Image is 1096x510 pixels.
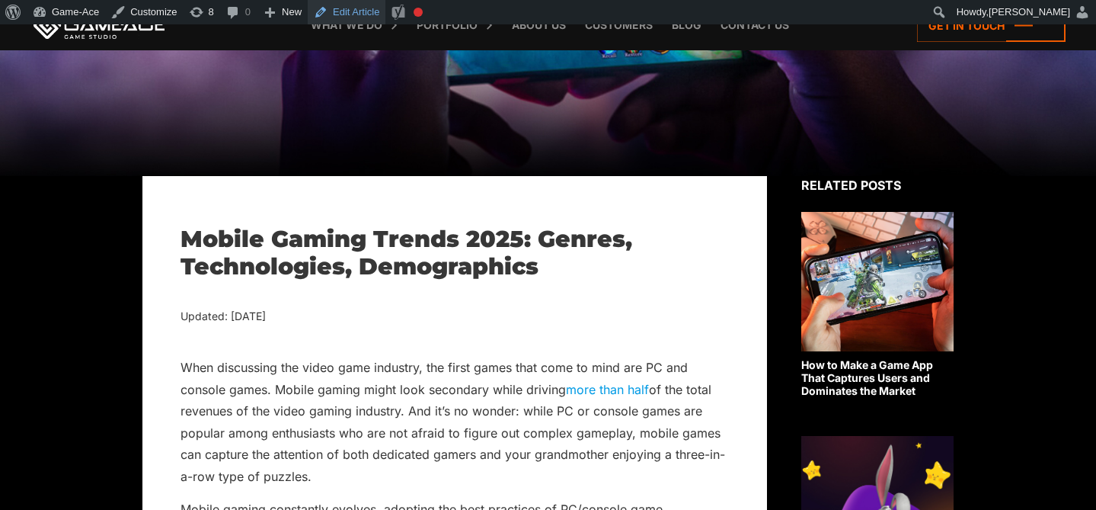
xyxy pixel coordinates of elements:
[566,382,649,397] a: more than half
[801,212,954,397] a: How to Make a Game App That Captures Users and Dominates the Market
[989,6,1070,18] span: [PERSON_NAME]
[181,307,729,326] div: Updated: [DATE]
[181,357,729,487] p: When discussing the video game industry, the first games that come to mind are PC and console gam...
[801,212,954,351] img: Related
[181,226,729,281] h1: Mobile Gaming Trends 2025: Genres, Technologies, Demographics
[414,8,423,17] div: Focus keyphrase not set
[917,9,1066,42] a: Get in touch
[801,176,954,194] div: Related posts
